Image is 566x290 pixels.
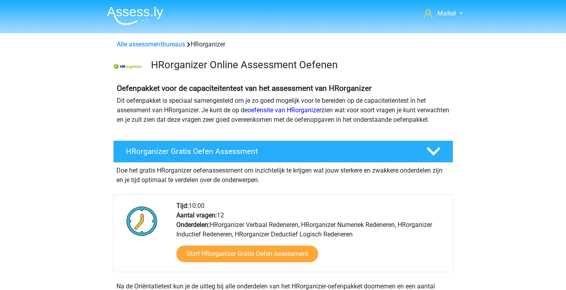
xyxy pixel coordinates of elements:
img: Klok [122,201,162,241]
img: HRorganizer Logo [114,64,142,69]
a: Alle assessmentbureaus [117,40,185,48]
h3: HRorganizer Online Assessment Oefenen [151,59,447,71]
a: oefensite van HRorganizer [247,106,321,114]
h4: HRorganizer Gratis Oefen Assessment [126,147,413,156]
a: Start HRorganizer Gratis Oefen Assessment [176,246,318,262]
a: Maikel [421,9,466,18]
div: HRorganizer [114,40,453,49]
div: Doe het gratis HRorganizer oefenassessment om inzichtelijk te krijgen wat jouw sterkere en zwakke... [113,163,453,185]
img: Assessly [107,6,163,25]
div: 10:00 12 HRorganizer Verbaal Redeneren, HRorganizer Numeriek Redeneren, HRorganizer Inductief Red... [170,201,452,272]
b: Aantal vragen: [176,211,217,219]
b: Onderdelen: [176,221,210,229]
span: Maikel [437,10,456,17]
a: HRorganizer Gratis Oefen Assessment [110,140,456,163]
b: Tijd: [176,202,189,209]
b: Oefenpakket voor de capaciteitentest van het assessment van HRorganizer [117,84,372,93]
p: Dit oefenpakket is speciaal samengesteld om je zo goed mogelijk voor te bereiden op de capaciteit... [117,96,450,125]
